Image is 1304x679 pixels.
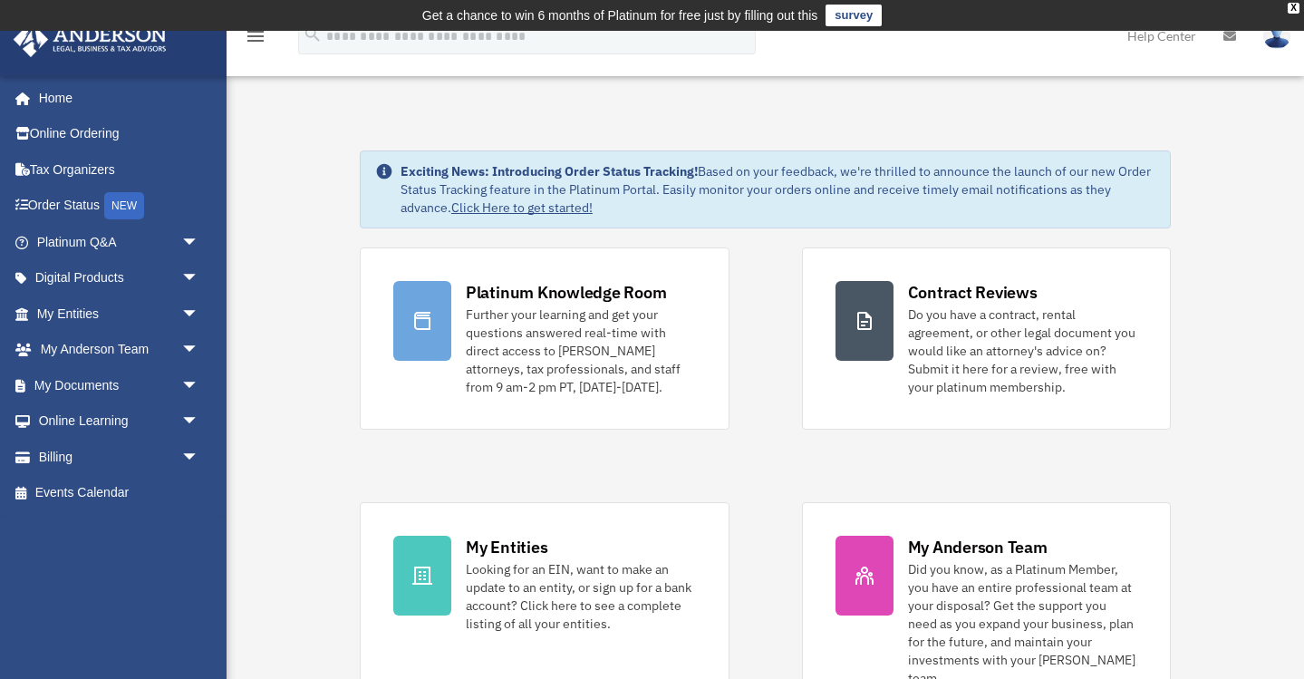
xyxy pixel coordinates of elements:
[13,332,227,368] a: My Anderson Teamarrow_drop_down
[303,24,323,44] i: search
[13,367,227,403] a: My Documentsarrow_drop_down
[181,260,217,297] span: arrow_drop_down
[181,224,217,261] span: arrow_drop_down
[401,162,1155,217] div: Based on your feedback, we're thrilled to announce the launch of our new Order Status Tracking fe...
[13,188,227,225] a: Order StatusNEW
[13,296,227,332] a: My Entitiesarrow_drop_down
[466,536,547,558] div: My Entities
[908,306,1138,396] div: Do you have a contract, rental agreement, or other legal document you would like an attorney's ad...
[360,247,729,430] a: Platinum Knowledge Room Further your learning and get your questions answered real-time with dire...
[13,439,227,475] a: Billingarrow_drop_down
[466,560,696,633] div: Looking for an EIN, want to make an update to an entity, or sign up for a bank account? Click her...
[466,306,696,396] div: Further your learning and get your questions answered real-time with direct access to [PERSON_NAM...
[908,281,1038,304] div: Contract Reviews
[245,32,266,47] a: menu
[451,199,593,216] a: Click Here to get started!
[13,403,227,440] a: Online Learningarrow_drop_down
[908,536,1048,558] div: My Anderson Team
[13,80,217,116] a: Home
[181,439,217,476] span: arrow_drop_down
[13,224,227,260] a: Platinum Q&Aarrow_drop_down
[181,332,217,369] span: arrow_drop_down
[401,163,698,179] strong: Exciting News: Introducing Order Status Tracking!
[802,247,1172,430] a: Contract Reviews Do you have a contract, rental agreement, or other legal document you would like...
[13,475,227,511] a: Events Calendar
[181,367,217,404] span: arrow_drop_down
[245,25,266,47] i: menu
[13,151,227,188] a: Tax Organizers
[181,296,217,333] span: arrow_drop_down
[422,5,818,26] div: Get a chance to win 6 months of Platinum for free just by filling out this
[1263,23,1290,49] img: User Pic
[13,116,227,152] a: Online Ordering
[1288,3,1299,14] div: close
[8,22,172,57] img: Anderson Advisors Platinum Portal
[104,192,144,219] div: NEW
[826,5,882,26] a: survey
[181,403,217,441] span: arrow_drop_down
[466,281,667,304] div: Platinum Knowledge Room
[13,260,227,296] a: Digital Productsarrow_drop_down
